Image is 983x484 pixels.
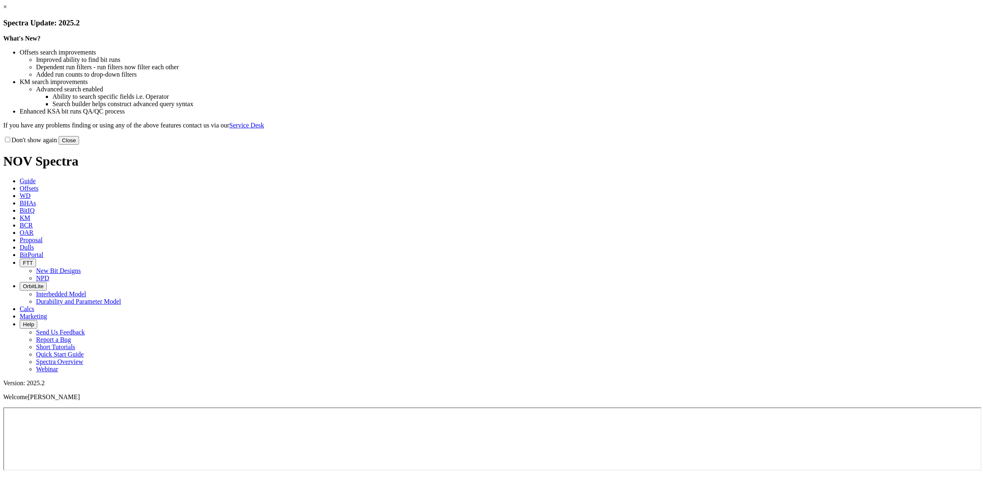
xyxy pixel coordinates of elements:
span: Offsets [20,185,39,192]
span: Guide [20,177,36,184]
button: Close [59,136,79,145]
span: BitIQ [20,207,34,214]
a: Spectra Overview [36,358,83,365]
span: BHAs [20,200,36,207]
li: Search builder helps construct advanced query syntax [52,100,980,108]
span: Calcs [20,305,34,312]
li: Added run counts to drop-down filters [36,71,980,78]
li: Dependent run filters - run filters now filter each other [36,64,980,71]
h3: Spectra Update: 2025.2 [3,18,980,27]
p: If you have any problems finding or using any of the above features contact us via our [3,122,980,129]
div: Version: 2025.2 [3,379,980,387]
span: Proposal [20,236,43,243]
li: Improved ability to find bit runs [36,56,980,64]
span: OAR [20,229,34,236]
span: BitPortal [20,251,43,258]
strong: What's New? [3,35,41,42]
a: NPD [36,275,49,282]
li: KM search improvements [20,78,980,86]
span: WD [20,192,31,199]
span: BCR [20,222,33,229]
span: KM [20,214,30,221]
a: Webinar [36,366,58,373]
span: FTT [23,260,33,266]
span: Help [23,321,34,327]
a: Durability and Parameter Model [36,298,121,305]
p: Welcome [3,393,980,401]
span: Dulls [20,244,34,251]
li: Advanced search enabled [36,86,980,93]
h1: NOV Spectra [3,154,980,169]
a: Interbedded Model [36,291,86,298]
a: New Bit Designs [36,267,81,274]
li: Ability to search specific fields i.e. Operator [52,93,980,100]
a: Send Us Feedback [36,329,85,336]
span: OrbitLite [23,283,43,289]
input: Don't show again [5,137,10,142]
span: Marketing [20,313,47,320]
span: [PERSON_NAME] [28,393,80,400]
li: Enhanced KSA bit runs QA/QC process [20,108,980,115]
a: Report a Bug [36,336,71,343]
label: Don't show again [3,136,57,143]
a: Quick Start Guide [36,351,84,358]
a: Service Desk [229,122,264,129]
a: Short Tutorials [36,343,75,350]
li: Offsets search improvements [20,49,980,56]
a: × [3,3,7,10]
